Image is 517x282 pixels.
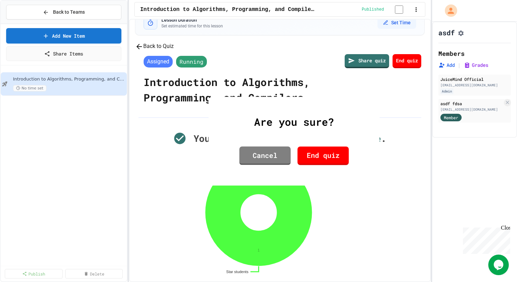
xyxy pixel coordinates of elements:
[458,28,464,37] button: Assignment Settings
[464,62,488,69] button: Grades
[6,28,121,44] a: Add New Item
[297,146,349,165] a: End quiz
[345,54,389,68] a: Share quiz
[440,107,503,112] div: [EMAIL_ADDRESS][DOMAIN_NAME]
[226,114,362,129] div: Are you sure?
[440,88,453,94] div: Admin
[440,83,509,88] div: [EMAIL_ADDRESS][DOMAIN_NAME]
[440,100,503,107] div: asdf fdsa
[438,49,465,58] h2: Members
[387,5,411,14] input: publish toggle
[362,5,411,14] div: Content is published and visible to students
[13,76,125,82] span: Introduction to Algorithms, Programming, and Compilers
[140,5,315,14] span: Introduction to Algorithms, Programming, and Compilers
[161,16,223,23] h3: Lesson Duration
[143,132,416,146] div: Your students scored .
[142,69,328,110] div: Introduction to Algorithms, Programming, and Compilers
[65,269,123,279] a: Delete
[438,28,455,37] h1: asdf
[440,76,509,82] div: JuiceMind Official
[13,85,47,91] span: No time set
[438,62,455,69] button: Add
[6,46,121,61] a: Share Items
[144,56,173,68] span: Assigned
[362,7,384,12] span: Published
[161,23,223,29] p: Set estimated time for this lesson
[239,146,291,165] a: Cancel
[488,255,510,275] iframe: chat widget
[438,3,459,19] div: My Account
[393,54,421,68] a: End quiz
[458,61,461,69] span: |
[444,114,458,121] span: Member
[3,3,47,44] div: Chat with us now!Close
[377,16,416,29] button: Set Time
[460,225,510,254] iframe: chat widget
[5,269,63,279] a: Publish
[226,270,249,274] text: Star students
[176,56,207,68] span: Running
[53,9,85,16] span: Back to Teams
[135,42,174,51] button: Back to Quiz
